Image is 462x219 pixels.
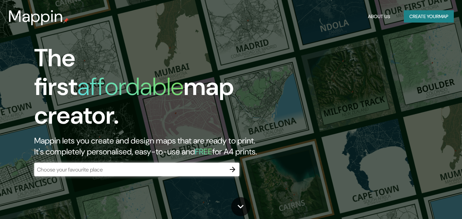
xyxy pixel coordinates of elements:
h2: Mappin lets you create and design maps that are ready to print. It's completely personalised, eas... [34,135,265,157]
input: Choose your favourite place [34,166,226,174]
h1: The first map creator. [34,44,265,135]
button: Create yourmap [404,10,454,23]
h3: Mappin [8,7,63,26]
button: About Us [365,10,393,23]
h1: affordable [77,71,184,102]
h5: FREE [195,146,212,157]
img: mappin-pin [63,18,69,23]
